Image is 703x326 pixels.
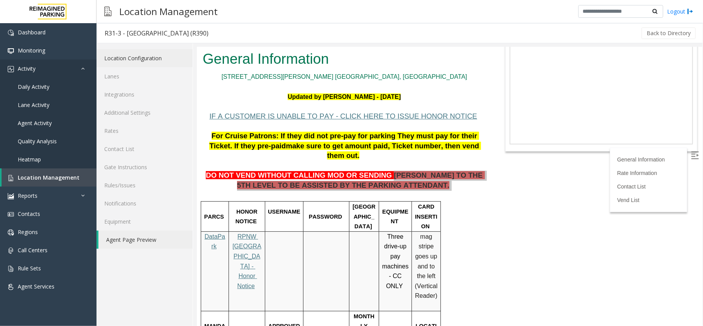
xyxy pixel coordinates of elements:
img: 'icon' [8,284,14,290]
img: logout [687,7,693,15]
img: 'icon' [8,266,14,272]
span: Lane Activity [18,101,49,109]
img: 'icon' [8,229,14,236]
font: Updated by [PERSON_NAME] - [DATE] [91,46,204,53]
a: Location Configuration [97,49,193,67]
span: [GEOGRAPHIC_DATA] [156,156,178,182]
a: Equipment [97,212,193,231]
span: Regions [18,228,38,236]
a: RPNW [GEOGRAPHIC_DATA] - Honor Notice [36,186,64,242]
span: PASSWORD [112,166,145,173]
a: IF A CUSTOMER IS UNABLE TO PAY - CLICK HERE TO ISSUE HONOR NOTICE [12,66,280,73]
a: Rate Information [420,123,461,129]
img: pageIcon [104,2,112,21]
a: [STREET_ADDRESS][PERSON_NAME] [GEOGRAPHIC_DATA], [GEOGRAPHIC_DATA] [25,26,270,33]
span: mag stripe goes up and to the left (Vertical Reader) [218,186,242,252]
img: 'icon' [8,175,14,181]
span: EQUIPMENT [185,161,212,178]
span: Agent Services [18,283,54,290]
a: Rules/Issues [97,176,193,194]
a: Integrations [97,85,193,104]
a: Notifications [97,194,193,212]
img: 'icon' [8,211,14,217]
span: PARCS [7,166,27,173]
span: For Cruise Patrons: If they did not pre-pay for parking They must pay for their Ticket. If they p... [12,85,282,103]
span: DO NOT VEND WITHOUT CALLING MOD OR SENDING [PERSON_NAME] TO THE 5TH LEVEL TO BE ASSISTED BY THE P... [9,124,288,142]
div: R31-3 - [GEOGRAPHIC_DATA] (R390) [105,28,208,38]
a: Lanes [97,67,193,85]
span: Monitoring [18,47,45,54]
span: Daily Activity [18,83,49,90]
img: 'icon' [8,193,14,199]
span: Quality Analysis [18,138,57,145]
a: Contact List [97,140,193,158]
a: Logout [667,7,693,15]
span: CARD INSERTION [218,156,241,182]
a: Agent Page Preview [98,231,193,249]
span: MONTHLY CARDS/TENANTS [156,266,178,312]
a: Contact List [420,136,449,143]
span: Heatmap [18,156,41,163]
span: Three drive-up pay machines - CC ONLY [185,186,213,242]
a: Vend List [420,150,443,156]
img: 'icon' [8,248,14,254]
span: Contacts [18,210,40,217]
span: APPROVED VALIDATION LIST [71,276,105,302]
span: Call Centers [18,246,47,254]
span: Rule Sets [18,265,41,272]
span: IF A CUSTOMER IS UNABLE TO PAY - CLICK HERE TO ISSUE HONOR NOTICE [12,65,280,73]
a: Rates [97,122,193,140]
span: MANDATORY FIELDS [7,276,28,302]
a: Location Management [2,168,97,187]
span: HONOR NOTICE [39,161,62,178]
button: Back to Directory [642,27,696,39]
img: 'icon' [8,30,14,36]
a: General Information [420,109,468,115]
a: Additional Settings [97,104,193,122]
img: 'icon' [8,48,14,54]
span: Activity [18,65,36,72]
img: Open/Close Sidebar Menu [494,104,502,112]
span: Agent Activity [18,119,52,127]
span: USERNAME [71,161,103,168]
a: Gate Instructions [97,158,193,176]
span: Reports [18,192,37,199]
h2: General Information [6,2,289,22]
span: make sure to get amount paid, Ticket number, then vend them out. [89,95,284,113]
a: DataPark [8,186,28,203]
h3: Location Management [115,2,222,21]
img: 'icon' [8,66,14,72]
span: Location Management [18,174,80,181]
span: Dashboard [18,29,46,36]
span: LOCATION TIME [219,276,240,302]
